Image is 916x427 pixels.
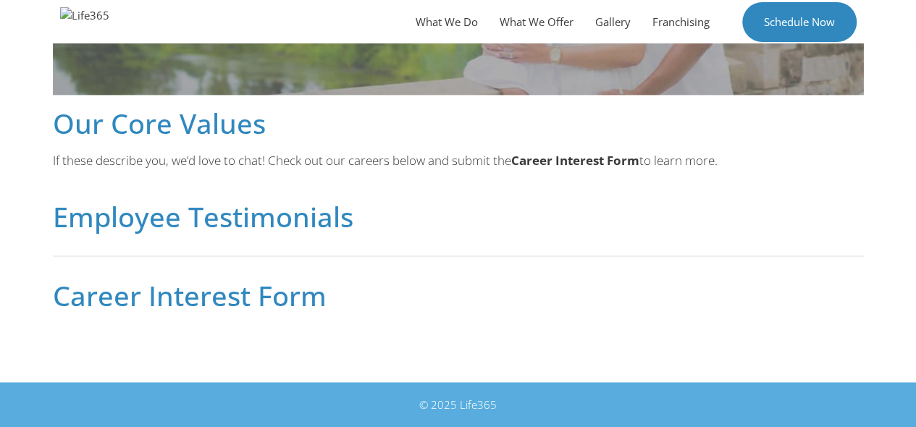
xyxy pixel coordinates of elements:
[511,152,639,169] strong: Career Interest Form
[60,397,857,413] div: © 2025 Life365
[742,2,857,42] a: Schedule Now
[53,151,864,170] p: If these describe you, we’d love to chat! Check out our careers below and submit the to learn more.
[53,282,864,309] h2: Career Interest Form
[53,109,864,137] h2: Our Core Values
[53,203,864,230] h2: Employee Testimonials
